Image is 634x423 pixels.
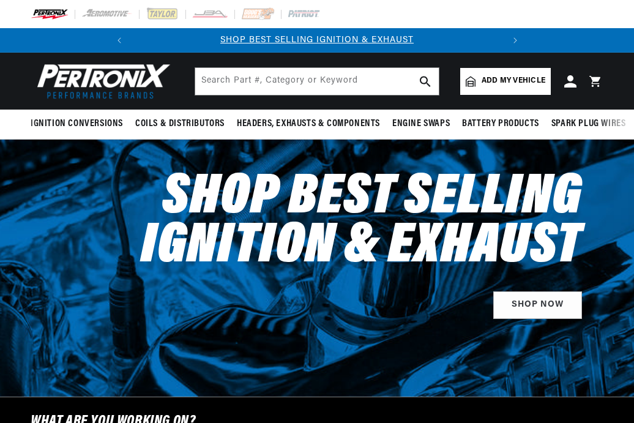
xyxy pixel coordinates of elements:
[237,118,380,130] span: Headers, Exhausts & Components
[31,60,171,102] img: Pertronix
[456,110,545,138] summary: Battery Products
[392,118,450,130] span: Engine Swaps
[195,68,439,95] input: Search Part #, Category or Keyword
[107,28,132,53] button: Translation missing: en.sections.announcements.previous_announcement
[59,174,582,272] h2: Shop Best Selling Ignition & Exhaust
[386,110,456,138] summary: Engine Swaps
[551,118,626,130] span: Spark Plug Wires
[412,68,439,95] button: search button
[482,75,545,87] span: Add my vehicle
[132,34,503,47] div: 1 of 2
[220,36,414,45] a: SHOP BEST SELLING IGNITION & EXHAUST
[129,110,231,138] summary: Coils & Distributors
[231,110,386,138] summary: Headers, Exhausts & Components
[503,28,528,53] button: Translation missing: en.sections.announcements.next_announcement
[31,118,123,130] span: Ignition Conversions
[460,68,551,95] a: Add my vehicle
[132,34,503,47] div: Announcement
[462,118,539,130] span: Battery Products
[493,291,582,319] a: SHOP NOW
[135,118,225,130] span: Coils & Distributors
[31,110,129,138] summary: Ignition Conversions
[545,110,632,138] summary: Spark Plug Wires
